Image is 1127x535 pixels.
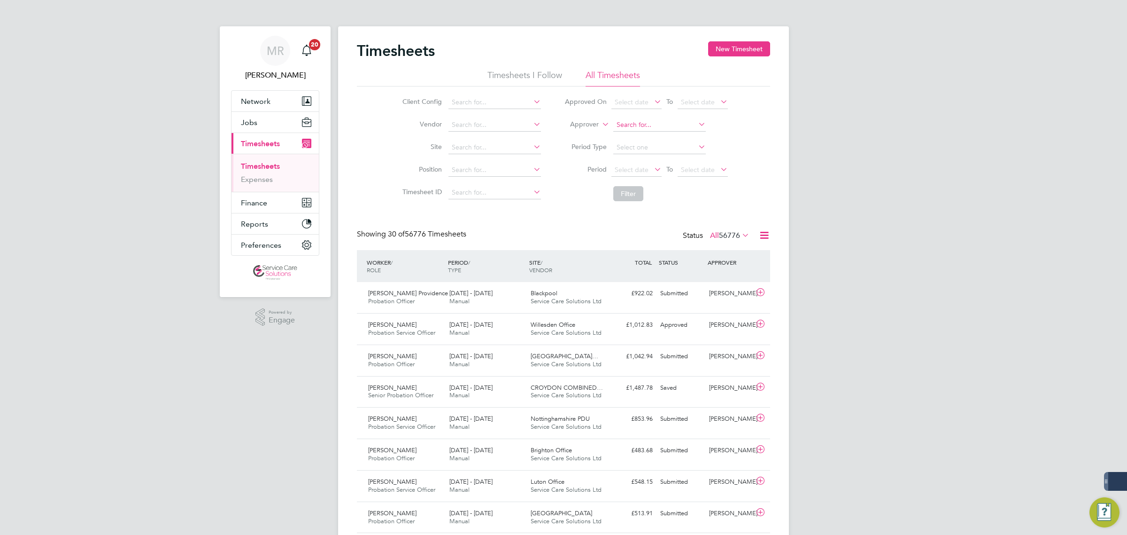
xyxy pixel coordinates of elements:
span: Probation Officer [368,297,415,305]
label: Vendor [400,120,442,128]
div: PERIOD [446,254,527,278]
span: Willesden Office [531,321,575,329]
span: Select date [615,165,648,174]
button: Reports [232,213,319,234]
input: Search for... [613,118,706,132]
div: Timesheets [232,154,319,192]
div: Status [683,229,751,243]
span: Engage [269,316,295,324]
input: Search for... [448,164,541,177]
span: [PERSON_NAME] [368,478,417,486]
span: VENDOR [529,266,552,274]
div: £1,012.83 [608,317,656,333]
div: £1,042.94 [608,349,656,364]
label: Timesheet ID [400,188,442,196]
label: Period Type [564,142,607,151]
button: Engage Resource Center [1089,497,1119,527]
a: MR[PERSON_NAME] [231,36,319,81]
div: APPROVER [705,254,754,271]
div: Submitted [656,411,705,427]
input: Search for... [448,96,541,109]
span: Network [241,97,270,106]
div: [PERSON_NAME] [705,411,754,427]
label: Period [564,165,607,173]
a: Go to home page [231,265,319,280]
span: MR [267,45,284,57]
span: Service Care Solutions Ltd [531,454,602,462]
span: Preferences [241,241,281,250]
span: [DATE] - [DATE] [449,415,493,423]
div: Submitted [656,349,705,364]
span: Manual [449,391,470,399]
input: Search for... [448,186,541,199]
span: Brighton Office [531,446,572,454]
div: Approved [656,317,705,333]
span: Probation Officer [368,454,415,462]
span: Manual [449,360,470,368]
span: [GEOGRAPHIC_DATA] [531,509,592,517]
span: / [391,259,393,266]
span: [PERSON_NAME] Providence [368,289,448,297]
li: Timesheets I Follow [487,70,562,87]
span: [PERSON_NAME] [368,446,417,454]
span: Luton Office [531,478,564,486]
span: Manual [449,517,470,525]
span: Service Care Solutions Ltd [531,391,602,399]
span: TOTAL [635,259,652,266]
div: [PERSON_NAME] [705,474,754,490]
span: Service Care Solutions Ltd [531,517,602,525]
span: Select date [615,98,648,106]
div: £548.15 [608,474,656,490]
span: Manual [449,329,470,337]
label: Approved On [564,97,607,106]
nav: Main navigation [220,26,331,297]
span: Finance [241,198,267,207]
span: Manual [449,297,470,305]
li: All Timesheets [586,70,640,87]
span: Timesheets [241,139,280,148]
span: Powered by [269,308,295,316]
button: Network [232,91,319,111]
span: [DATE] - [DATE] [449,446,493,454]
button: New Timesheet [708,41,770,56]
span: Jobs [241,118,257,127]
img: servicecare-logo-retina.png [253,265,297,280]
input: Select one [613,141,706,154]
span: / [540,259,542,266]
div: [PERSON_NAME] [705,443,754,458]
span: [DATE] - [DATE] [449,352,493,360]
span: Service Care Solutions Ltd [531,423,602,431]
div: Submitted [656,443,705,458]
span: [PERSON_NAME] [368,321,417,329]
span: Matt Robson [231,70,319,81]
span: / [468,259,470,266]
div: £1,487.78 [608,380,656,396]
span: [DATE] - [DATE] [449,321,493,329]
a: Timesheets [241,162,280,171]
span: [PERSON_NAME] [368,415,417,423]
span: Select date [681,98,715,106]
div: £922.02 [608,286,656,301]
div: STATUS [656,254,705,271]
span: [DATE] - [DATE] [449,478,493,486]
span: [PERSON_NAME] [368,384,417,392]
span: TYPE [448,266,461,274]
span: To [664,163,676,175]
h2: Timesheets [357,41,435,60]
span: Probation Officer [368,517,415,525]
div: Submitted [656,474,705,490]
div: [PERSON_NAME] [705,380,754,396]
span: Manual [449,454,470,462]
span: [DATE] - [DATE] [449,289,493,297]
button: Finance [232,192,319,213]
div: [PERSON_NAME] [705,286,754,301]
a: 20 [297,36,316,66]
button: Filter [613,186,643,201]
span: Service Care Solutions Ltd [531,486,602,494]
span: Probation Service Officer [368,329,435,337]
span: Reports [241,220,268,228]
span: Service Care Solutions Ltd [531,329,602,337]
span: To [664,95,676,108]
div: Showing [357,229,468,239]
span: Probation Service Officer [368,486,435,494]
